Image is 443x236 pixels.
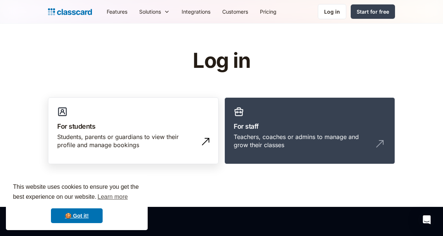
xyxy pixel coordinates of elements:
[104,49,339,72] h1: Log in
[254,3,282,20] a: Pricing
[101,3,133,20] a: Features
[48,97,219,164] a: For studentsStudents, parents or guardians to view their profile and manage bookings
[48,7,92,17] a: Logo
[216,3,254,20] a: Customers
[224,97,395,164] a: For staffTeachers, coaches or admins to manage and grow their classes
[351,4,395,19] a: Start for free
[176,3,216,20] a: Integrations
[133,3,176,20] div: Solutions
[57,121,209,131] h3: For students
[96,191,129,202] a: learn more about cookies
[6,176,148,230] div: cookieconsent
[13,183,141,202] span: This website uses cookies to ensure you get the best experience on our website.
[57,133,195,149] div: Students, parents or guardians to view their profile and manage bookings
[324,8,340,15] div: Log in
[418,211,436,229] div: Open Intercom Messenger
[357,8,389,15] div: Start for free
[139,8,161,15] div: Solutions
[234,133,371,149] div: Teachers, coaches or admins to manage and grow their classes
[234,121,386,131] h3: For staff
[51,208,103,223] a: dismiss cookie message
[318,4,346,19] a: Log in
